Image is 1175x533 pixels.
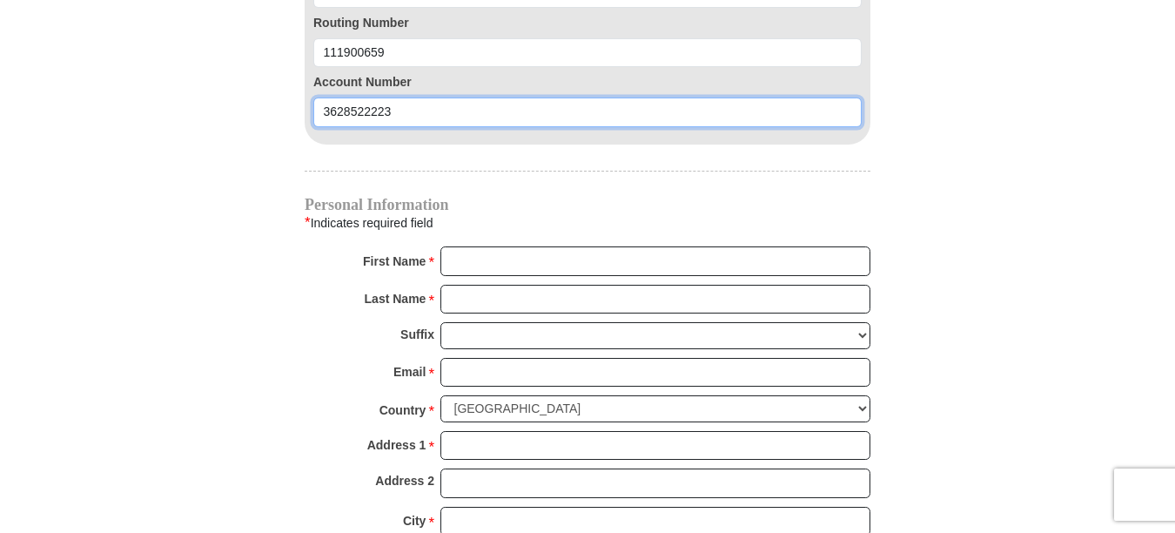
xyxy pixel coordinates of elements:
strong: Suffix [400,322,434,347]
strong: First Name [363,249,426,273]
label: Account Number [313,73,862,91]
label: Routing Number [313,14,862,32]
h4: Personal Information [305,198,870,212]
strong: Address 2 [375,469,434,493]
strong: Country [379,398,426,422]
strong: Last Name [365,287,426,311]
div: Indicates required field [305,212,870,234]
strong: Email [393,360,426,384]
strong: City [403,509,426,533]
strong: Address 1 [367,433,426,457]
